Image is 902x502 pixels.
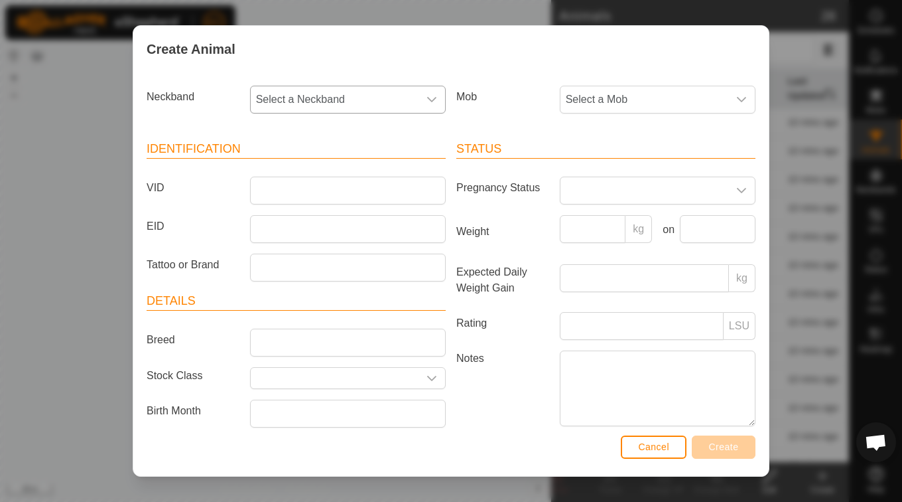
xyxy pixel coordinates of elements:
label: VID [141,177,245,199]
button: Create [692,436,755,459]
label: Birth Month [141,400,245,422]
span: Cancel [638,442,669,452]
label: EID [141,215,245,238]
label: Weight [451,215,554,248]
label: Pregnancy Status [451,177,554,199]
label: Breed [141,329,245,351]
label: Notes [451,351,554,426]
header: Status [456,140,755,159]
p-inputgroup-addon: LSU [724,312,755,340]
label: Tattoo or Brand [141,254,245,276]
span: Select a Neckband [251,86,419,113]
label: Rating [451,312,554,335]
div: Open chat [856,422,896,462]
span: Select a Mob [560,86,728,113]
label: Mob [451,86,554,108]
div: dropdown trigger [728,86,755,113]
p-inputgroup-addon: kg [625,215,652,243]
button: Cancel [621,436,686,459]
label: on [657,222,675,238]
header: Details [147,292,446,311]
div: dropdown trigger [728,177,755,204]
label: Stock Class [141,367,245,384]
div: dropdown trigger [419,86,445,113]
span: Create [709,442,739,452]
label: Neckband [141,86,245,108]
span: Create Animal [147,39,235,59]
div: dropdown trigger [419,368,445,388]
p-inputgroup-addon: kg [729,264,755,292]
label: Expected Daily Weight Gain [451,264,554,296]
header: Identification [147,140,446,159]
